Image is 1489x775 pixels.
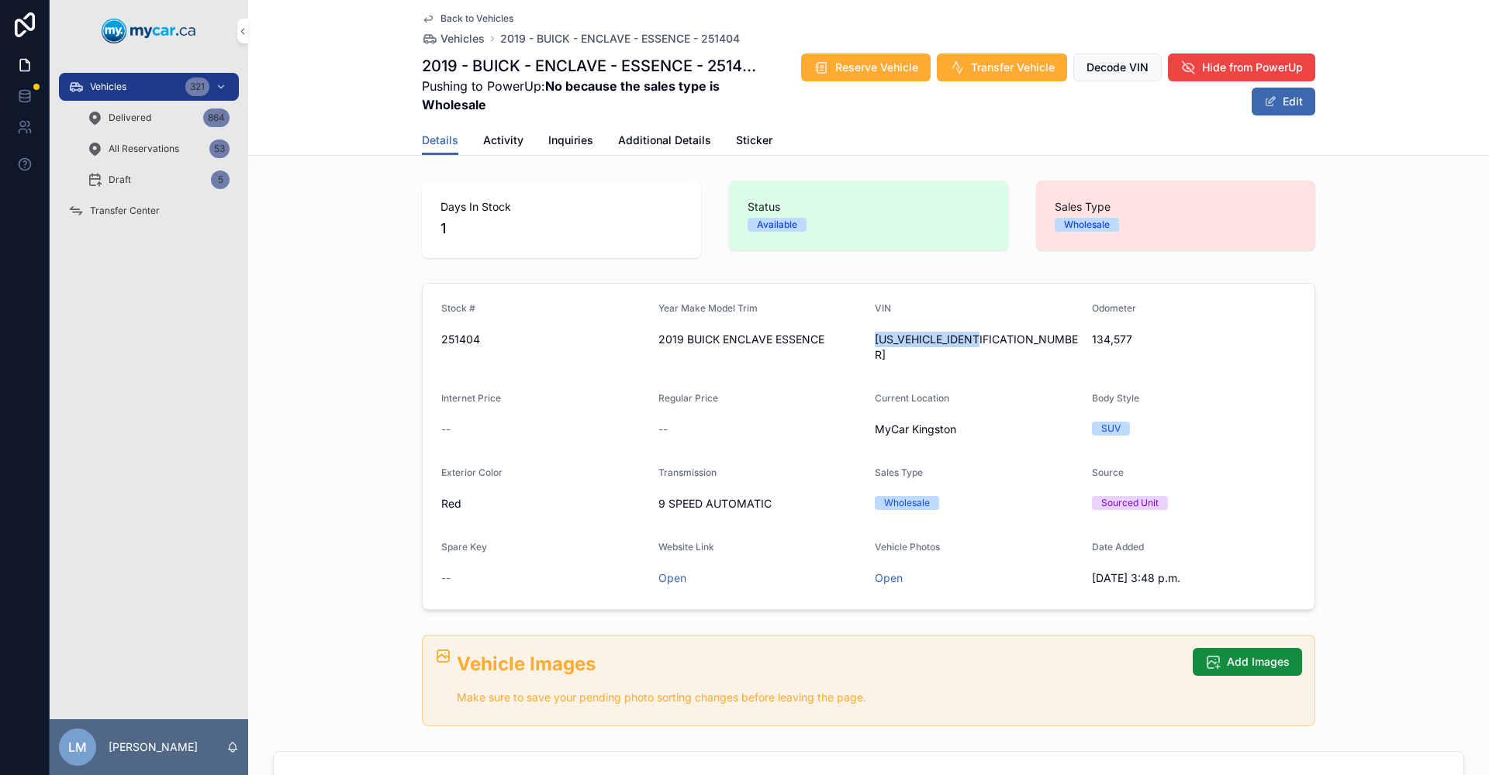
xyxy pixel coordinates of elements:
[658,571,686,584] a: Open
[209,139,230,158] div: 53
[658,467,717,478] span: Transmission
[748,199,990,215] span: Status
[422,77,761,114] span: Pushing to PowerUp:
[422,133,458,148] span: Details
[90,81,126,93] span: Vehicles
[90,205,160,217] span: Transfer Center
[109,143,179,155] span: All Reservations
[1092,332,1297,347] span: 134,577
[457,651,1180,677] h2: Vehicle Images
[500,31,740,46] a: 2019 - BUICK - ENCLAVE - ESSENCE - 251404
[440,199,682,215] span: Days In Stock
[109,739,198,755] p: [PERSON_NAME]
[185,77,209,96] div: 321
[203,108,230,127] div: 864
[441,496,461,511] span: Red
[441,422,451,437] span: --
[59,73,239,101] a: Vehicles321
[875,302,891,314] span: VIN
[1101,422,1121,436] div: SUV
[1092,570,1297,586] span: [DATE] 3:48 p.m.
[441,392,501,404] span: Internet Price
[1087,60,1149,75] span: Decode VIN
[457,689,1180,707] p: Make sure to save your pending photo sorting changes before leaving the page.
[457,651,1180,707] div: ## Vehicle Images Make sure to save your pending photo sorting changes before leaving the page.
[1055,199,1297,215] span: Sales Type
[658,302,758,314] span: Year Make Model Trim
[618,126,711,157] a: Additional Details
[875,571,903,584] a: Open
[971,60,1055,75] span: Transfer Vehicle
[548,133,593,148] span: Inquiries
[422,31,485,46] a: Vehicles
[211,170,230,189] div: 5
[548,126,593,157] a: Inquiries
[422,126,458,156] a: Details
[658,422,668,437] span: --
[422,55,761,77] h1: 2019 - BUICK - ENCLAVE - ESSENCE - 251404
[1168,53,1315,81] button: Hide from PowerUp
[875,392,949,404] span: Current Location
[875,422,956,437] span: MyCar Kingston
[483,133,523,148] span: Activity
[441,541,487,553] span: Spare Key
[1073,53,1162,81] button: Decode VIN
[658,541,714,553] span: Website Link
[1092,392,1139,404] span: Body Style
[483,126,523,157] a: Activity
[875,467,923,478] span: Sales Type
[78,166,239,194] a: Draft5
[440,31,485,46] span: Vehicles
[422,78,720,112] strong: No because the sales type is Wholesale
[78,104,239,132] a: Delivered864
[736,133,772,148] span: Sticker
[441,332,646,347] span: 251404
[78,135,239,163] a: All Reservations53
[68,738,87,756] span: LM
[441,570,451,586] span: --
[440,218,682,239] span: 1
[757,218,797,232] div: Available
[658,496,863,511] span: 9 SPEED AUTOMATIC
[109,174,131,186] span: Draft
[618,133,711,148] span: Additional Details
[1092,541,1144,553] span: Date Added
[1202,60,1303,75] span: Hide from PowerUp
[1064,218,1110,232] div: Wholesale
[801,53,931,81] button: Reserve Vehicle
[875,541,940,553] span: Vehicle Photos
[1252,88,1315,115] button: Edit
[835,60,918,75] span: Reserve Vehicle
[658,332,863,347] span: 2019 BUICK ENCLAVE ESSENCE
[937,53,1067,81] button: Transfer Vehicle
[440,12,513,25] span: Back to Vehicles
[875,332,1080,363] span: [US_VEHICLE_IDENTIFICATION_NUMBER]
[884,496,930,510] div: Wholesale
[1092,302,1136,314] span: Odometer
[59,197,239,225] a: Transfer Center
[1193,648,1302,676] button: Add Images
[1092,467,1124,478] span: Source
[109,112,151,124] span: Delivered
[1101,496,1159,510] div: Sourced Unit
[50,62,248,245] div: scrollable content
[736,126,772,157] a: Sticker
[102,19,196,43] img: App logo
[422,12,513,25] a: Back to Vehicles
[441,467,503,478] span: Exterior Color
[658,392,718,404] span: Regular Price
[1227,654,1290,670] span: Add Images
[441,302,475,314] span: Stock #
